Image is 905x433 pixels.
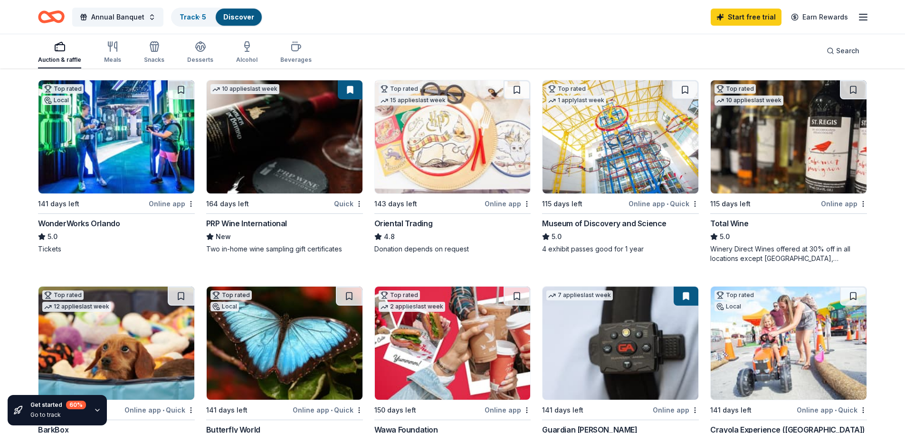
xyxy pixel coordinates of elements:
[821,198,867,210] div: Online app
[710,244,867,263] div: Winery Direct Wines offered at 30% off in all locations except [GEOGRAPHIC_DATA], [GEOGRAPHIC_DAT...
[546,84,588,94] div: Top rated
[543,287,698,400] img: Image for Guardian Angel Device
[48,231,57,242] span: 5.0
[206,244,363,254] div: Two in-home wine sampling gift certificates
[542,404,583,416] div: 141 days left
[236,56,257,64] div: Alcohol
[552,231,562,242] span: 5.0
[293,404,363,416] div: Online app Quick
[379,302,445,312] div: 2 applies last week
[223,13,254,21] a: Discover
[546,290,613,300] div: 7 applies last week
[42,96,71,105] div: Local
[375,80,531,193] img: Image for Oriental Trading
[485,404,531,416] div: Online app
[835,406,837,414] span: •
[720,231,730,242] span: 5.0
[104,56,121,64] div: Meals
[38,80,195,254] a: Image for WonderWorks OrlandoTop ratedLocal141 days leftOnline appWonderWorks Orlando5.0Tickets
[379,84,420,94] div: Top rated
[206,218,287,229] div: PRP Wine International
[710,404,752,416] div: 141 days left
[216,231,231,242] span: New
[280,56,312,64] div: Beverages
[210,302,239,311] div: Local
[42,290,84,300] div: Top rated
[714,290,756,300] div: Top rated
[629,198,699,210] div: Online app Quick
[187,37,213,68] button: Desserts
[711,80,867,193] img: Image for Total Wine
[162,406,164,414] span: •
[91,11,144,23] span: Annual Banquet
[206,198,249,210] div: 164 days left
[38,244,195,254] div: Tickets
[38,6,65,28] a: Home
[785,9,854,26] a: Earn Rewards
[42,302,111,312] div: 12 applies last week
[42,84,84,94] div: Top rated
[384,231,395,242] span: 4.8
[38,80,194,193] img: Image for WonderWorks Orlando
[149,198,195,210] div: Online app
[236,37,257,68] button: Alcohol
[38,56,81,64] div: Auction & raffle
[187,56,213,64] div: Desserts
[206,80,363,254] a: Image for PRP Wine International10 applieslast week164 days leftQuickPRP Wine InternationalNewTwo...
[375,287,531,400] img: Image for Wawa Foundation
[144,37,164,68] button: Snacks
[542,218,667,229] div: Museum of Discovery and Science
[711,287,867,400] img: Image for Crayola Experience (Orlando)
[210,290,252,300] div: Top rated
[485,198,531,210] div: Online app
[38,198,79,210] div: 141 days left
[334,198,363,210] div: Quick
[797,404,867,416] div: Online app Quick
[210,84,279,94] div: 10 applies last week
[714,302,743,311] div: Local
[542,198,582,210] div: 115 days left
[374,404,416,416] div: 150 days left
[144,56,164,64] div: Snacks
[30,411,86,419] div: Go to track
[30,401,86,409] div: Get started
[710,80,867,263] a: Image for Total WineTop rated10 applieslast week115 days leftOnline appTotal Wine5.0Winery Direct...
[546,96,606,106] div: 1 apply last week
[38,37,81,68] button: Auction & raffle
[280,37,312,68] button: Beverages
[104,37,121,68] button: Meals
[542,244,699,254] div: 4 exhibit passes good for 1 year
[207,287,362,400] img: Image for Butterfly World
[543,80,698,193] img: Image for Museum of Discovery and Science
[653,404,699,416] div: Online app
[374,218,433,229] div: Oriental Trading
[542,80,699,254] a: Image for Museum of Discovery and ScienceTop rated1 applylast week115 days leftOnline app•QuickMu...
[72,8,163,27] button: Annual Banquet
[711,9,781,26] a: Start free trial
[66,401,86,409] div: 60 %
[207,80,362,193] img: Image for PRP Wine International
[374,80,531,254] a: Image for Oriental TradingTop rated15 applieslast week143 days leftOnline appOriental Trading4.8D...
[331,406,333,414] span: •
[379,290,420,300] div: Top rated
[171,8,263,27] button: Track· 5Discover
[819,41,867,60] button: Search
[667,200,668,208] span: •
[374,198,417,210] div: 143 days left
[836,45,859,57] span: Search
[710,198,751,210] div: 115 days left
[374,244,531,254] div: Donation depends on request
[206,404,248,416] div: 141 days left
[710,218,748,229] div: Total Wine
[379,96,448,106] div: 15 applies last week
[38,287,194,400] img: Image for BarkBox
[714,84,756,94] div: Top rated
[38,218,120,229] div: WonderWorks Orlando
[180,13,206,21] a: Track· 5
[714,96,783,106] div: 10 applies last week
